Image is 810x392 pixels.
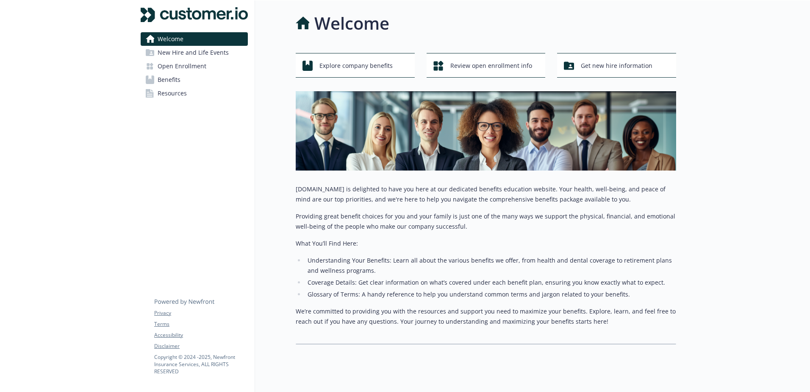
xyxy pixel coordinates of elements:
h1: Welcome [314,11,389,36]
span: Get new hire information [581,58,652,74]
p: Providing great benefit choices for you and your family is just one of the many ways we support t... [296,211,676,232]
a: Benefits [141,73,248,87]
span: Review open enrollment info [450,58,532,74]
a: Disclaimer [154,342,247,350]
p: Copyright © 2024 - 2025 , Newfront Insurance Services, ALL RIGHTS RESERVED [154,353,247,375]
a: Open Enrollment [141,59,248,73]
span: Benefits [158,73,180,87]
span: Resources [158,87,187,100]
p: [DOMAIN_NAME] is delighted to have you here at our dedicated benefits education website. Your hea... [296,184,676,204]
a: Terms [154,320,247,328]
button: Get new hire information [557,53,676,78]
a: New Hire and Life Events [141,46,248,59]
li: Understanding Your Benefits: Learn all about the various benefits we offer, from health and denta... [305,255,676,276]
button: Review open enrollment info [427,53,546,78]
a: Resources [141,87,248,100]
p: What You’ll Find Here: [296,238,676,249]
button: Explore company benefits [296,53,415,78]
a: Welcome [141,32,248,46]
span: Welcome [158,32,183,46]
li: Glossary of Terms: A handy reference to help you understand common terms and jargon related to yo... [305,289,676,300]
span: New Hire and Life Events [158,46,229,59]
a: Privacy [154,309,247,317]
span: Open Enrollment [158,59,206,73]
img: overview page banner [296,91,676,171]
li: Coverage Details: Get clear information on what’s covered under each benefit plan, ensuring you k... [305,277,676,288]
a: Accessibility [154,331,247,339]
span: Explore company benefits [319,58,393,74]
p: We’re committed to providing you with the resources and support you need to maximize your benefit... [296,306,676,327]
